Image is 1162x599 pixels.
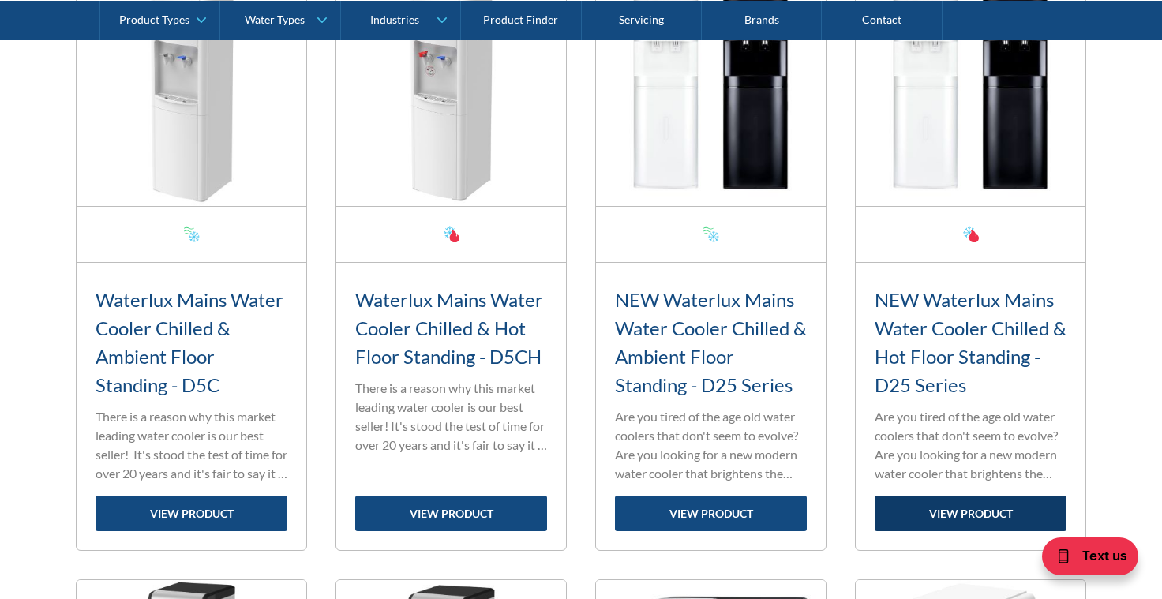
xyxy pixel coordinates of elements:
div: Industries [370,13,419,26]
div: Water Types [245,13,305,26]
h3: Waterlux Mains Water Cooler Chilled & Hot Floor Standing - D5CH [355,286,547,371]
p: Are you tired of the age old water coolers that don't seem to evolve? Are you looking for a new m... [615,407,807,483]
div: Product Types [119,13,189,26]
p: Are you tired of the age old water coolers that don't seem to evolve? Are you looking for a new m... [875,407,1066,483]
h3: Waterlux Mains Water Cooler Chilled & Ambient Floor Standing - D5C [96,286,287,399]
a: view product [96,496,287,531]
p: There is a reason why this market leading water cooler is our best seller! It's stood the test of... [96,407,287,483]
a: view product [615,496,807,531]
iframe: podium webchat widget bubble [1004,520,1162,599]
h3: NEW Waterlux Mains Water Cooler Chilled & Hot Floor Standing - D25 Series [875,286,1066,399]
a: view product [355,496,547,531]
h3: NEW Waterlux Mains Water Cooler Chilled & Ambient Floor Standing - D25 Series [615,286,807,399]
a: view product [875,496,1066,531]
p: There is a reason why this market leading water cooler is our best seller! It's stood the test of... [355,379,547,455]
